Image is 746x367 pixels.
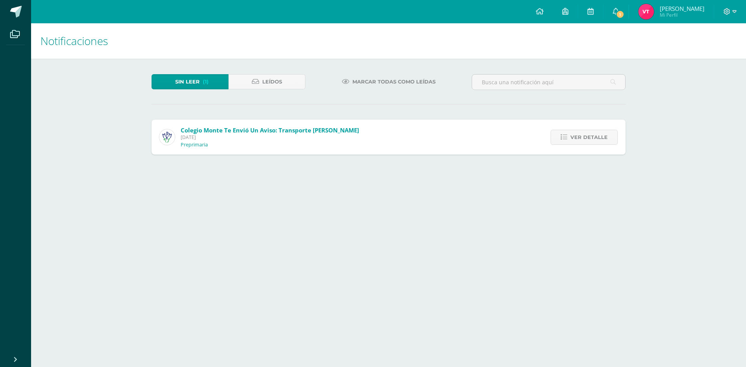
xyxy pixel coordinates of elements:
[181,134,359,141] span: [DATE]
[472,75,625,90] input: Busca una notificación aquí
[262,75,282,89] span: Leídos
[159,129,175,145] img: a3978fa95217fc78923840df5a445bcb.png
[616,10,624,19] span: 1
[332,74,445,89] a: Marcar todas como leídas
[181,126,359,134] span: Colegio Monte te envió un aviso: Transporte [PERSON_NAME]
[660,12,704,18] span: Mi Perfil
[352,75,436,89] span: Marcar todas como leídas
[40,33,108,48] span: Notificaciones
[152,74,228,89] a: Sin leer(1)
[638,4,654,19] img: 0e0d08392e8cc1e102d753163a03ee8e.png
[660,5,704,12] span: [PERSON_NAME]
[175,75,200,89] span: Sin leer
[181,142,208,148] p: Preprimaria
[228,74,305,89] a: Leídos
[570,130,608,144] span: Ver detalle
[203,75,209,89] span: (1)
